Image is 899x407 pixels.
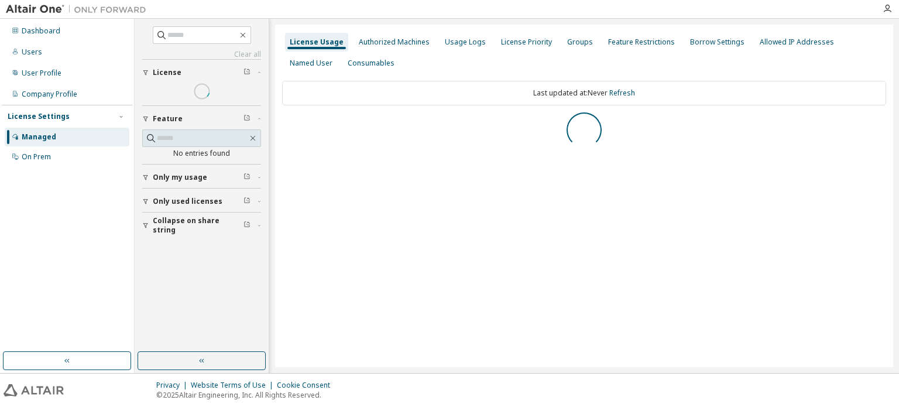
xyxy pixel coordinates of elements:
[608,37,675,47] div: Feature Restrictions
[22,90,77,99] div: Company Profile
[22,26,60,36] div: Dashboard
[290,59,332,68] div: Named User
[191,381,277,390] div: Website Terms of Use
[567,37,593,47] div: Groups
[277,381,337,390] div: Cookie Consent
[142,213,261,238] button: Collapse on share string
[153,173,207,182] span: Only my usage
[690,37,744,47] div: Borrow Settings
[282,81,886,105] div: Last updated at: Never
[142,60,261,85] button: License
[348,59,394,68] div: Consumables
[142,189,261,214] button: Only used licenses
[153,68,181,77] span: License
[142,106,261,132] button: Feature
[243,68,251,77] span: Clear filter
[501,37,552,47] div: License Priority
[22,47,42,57] div: Users
[156,381,191,390] div: Privacy
[142,149,261,158] div: No entries found
[22,69,61,78] div: User Profile
[243,114,251,124] span: Clear filter
[142,50,261,59] a: Clear all
[22,152,51,162] div: On Prem
[156,390,337,400] p: © 2025 Altair Engineering, Inc. All Rights Reserved.
[243,221,251,230] span: Clear filter
[243,173,251,182] span: Clear filter
[153,197,222,206] span: Only used licenses
[142,165,261,190] button: Only my usage
[153,216,243,235] span: Collapse on share string
[609,88,635,98] a: Refresh
[359,37,430,47] div: Authorized Machines
[22,132,56,142] div: Managed
[290,37,344,47] div: License Usage
[445,37,486,47] div: Usage Logs
[6,4,152,15] img: Altair One
[243,197,251,206] span: Clear filter
[4,384,64,396] img: altair_logo.svg
[153,114,183,124] span: Feature
[760,37,834,47] div: Allowed IP Addresses
[8,112,70,121] div: License Settings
